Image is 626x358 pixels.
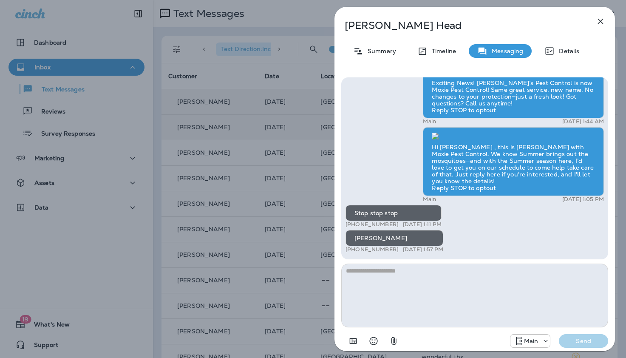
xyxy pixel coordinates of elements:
[403,246,443,253] p: [DATE] 1:57 PM
[562,118,604,125] p: [DATE] 1:44 AM
[365,332,382,349] button: Select an emoji
[346,230,443,246] div: [PERSON_NAME]
[423,127,604,196] div: Hi [PERSON_NAME] , this is [PERSON_NAME] with Moxie Pest Control. We know Summer brings out the m...
[346,205,442,221] div: Stop stop stop
[562,196,604,203] p: [DATE] 1:05 PM
[403,221,442,228] p: [DATE] 1:11 PM
[510,336,550,346] div: +1 (817) 482-3792
[345,332,362,349] button: Add in a premade template
[345,20,577,31] p: [PERSON_NAME] Head
[428,48,456,54] p: Timeline
[346,246,399,253] p: [PHONE_NUMBER]
[423,63,604,119] div: Exciting News! [PERSON_NAME]’s Pest Control is now Moxie Pest Control! Same great service, new na...
[432,133,439,139] img: twilio-download
[524,338,538,344] p: Main
[423,118,436,125] p: Main
[423,196,436,203] p: Main
[363,48,396,54] p: Summary
[555,48,579,54] p: Details
[346,221,399,228] p: [PHONE_NUMBER]
[487,48,523,54] p: Messaging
